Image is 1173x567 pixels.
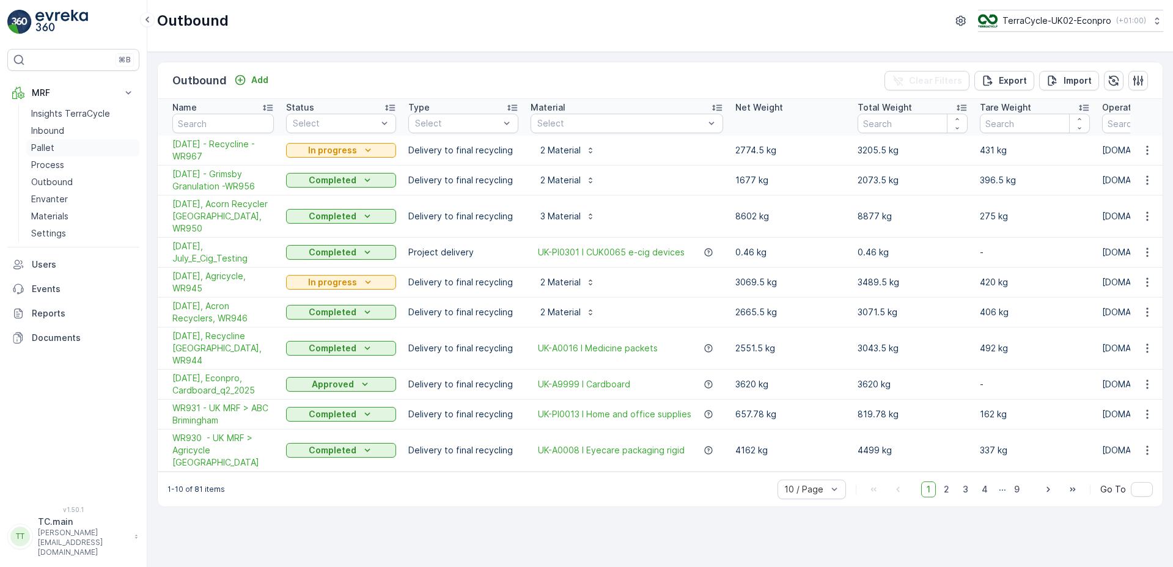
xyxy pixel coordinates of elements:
p: Outbound [157,11,229,31]
a: Reports [7,301,139,326]
p: 4162 kg [735,444,845,456]
p: Reports [32,307,134,320]
p: TerraCycle-UK02-Econpro [1002,15,1111,27]
p: Material [531,101,565,114]
input: Search [172,114,274,133]
p: Settings [31,227,66,240]
a: 06/30/2025, Econpro, Cardboard_q2_2025 [172,372,274,397]
p: Completed [309,408,356,420]
p: ... [999,481,1006,497]
p: Completed [309,342,356,354]
button: MRF [7,81,139,105]
p: Materials [31,210,68,222]
p: 2665.5 kg [735,306,845,318]
span: [DATE], Recycline [GEOGRAPHIC_DATA], WR944 [172,330,274,367]
p: Tare Weight [980,101,1031,114]
p: Delivery to final recycling [408,144,518,156]
p: 3489.5 kg [858,276,968,288]
a: Settings [26,225,139,242]
p: ⌘B [119,55,131,65]
p: 2774.5 kg [735,144,845,156]
p: - [980,246,1090,258]
a: WR931 - UK MRF > ABC Brimingham [172,402,274,426]
p: Completed [309,444,356,456]
p: 2 Material [538,276,581,288]
p: 396.5 kg [980,174,1090,186]
button: Completed [286,245,396,260]
p: Delivery to final recycling [408,378,518,390]
button: Completed [286,305,396,320]
p: 3205.5 kg [858,144,968,156]
p: 3620 kg [858,378,968,390]
p: 406 kg [980,306,1090,318]
p: Net Weight [735,101,783,114]
p: Documents [32,332,134,344]
span: [DATE] - Grimsby Granulation -WR956 [172,168,274,192]
button: Clear Filters [884,71,969,90]
p: Name [172,101,197,114]
a: Envanter [26,191,139,208]
button: 2 Material [531,141,603,160]
p: Approved [312,378,354,390]
a: 18/07/2025, July_E_Cig_Testing [172,240,274,265]
p: 3620 kg [735,378,845,390]
a: Outbound [26,174,139,191]
p: 0.46 kg [735,246,845,258]
p: 162 kg [980,408,1090,420]
p: Status [286,101,314,114]
a: UK-A0008 I Eyecare packaging rigid [538,444,685,456]
p: In progress [308,144,357,156]
p: 431 kg [980,144,1090,156]
p: 492 kg [980,342,1090,354]
p: Delivery to final recycling [408,174,518,186]
span: [DATE], Agricycle, WR945 [172,270,274,294]
p: Total Weight [858,101,912,114]
button: Export [974,71,1034,90]
img: terracycle_logo_wKaHoWT.png [978,14,998,27]
a: UK-A0016 I Medicine packets [538,342,658,354]
a: UK-A9999 I Cardboard [538,378,630,390]
a: WR930 - UK MRF > Agricycle UK [172,432,274,469]
p: 1-10 of 81 items [167,485,225,494]
img: logo_light-DOdMpM7g.png [35,10,88,34]
span: 3 [957,481,974,497]
img: logo [7,10,32,34]
p: 8877 kg [858,210,968,222]
p: 2 Material [538,306,581,318]
p: 8602 kg [735,210,845,222]
a: Users [7,252,139,277]
button: Completed [286,341,396,356]
p: 3071.5 kg [858,306,968,318]
button: 3 Material [531,207,603,226]
p: Outbound [31,176,73,188]
a: 10.09.2025 - Recycline - WR967 [172,138,274,163]
p: Delivery to final recycling [408,444,518,456]
span: [DATE] - Recycline - WR967 [172,138,274,163]
button: Completed [286,209,396,224]
a: UK-PI0013 I Home and office supplies [538,408,691,420]
button: TerraCycle-UK02-Econpro(+01:00) [978,10,1163,32]
span: v 1.50.1 [7,506,139,513]
a: 24/07/2025, Recycline UK, WR944 [172,330,274,367]
div: TT [10,527,30,546]
p: Import [1064,75,1092,87]
a: 31/07/2025, Acorn Recycler UK, WR950 [172,198,274,235]
a: 12.08.2025 - Grimsby Granulation -WR956 [172,168,274,192]
a: Events [7,277,139,301]
span: [DATE], Acorn Recycler [GEOGRAPHIC_DATA], WR950 [172,198,274,235]
p: 4499 kg [858,444,968,456]
span: [DATE], Acron Recyclers, WR946 [172,300,274,324]
input: Search [980,114,1090,133]
p: 337 kg [980,444,1090,456]
button: In progress [286,275,396,290]
p: 2 Material [538,174,581,186]
button: Add [229,73,273,87]
p: Insights TerraCycle [31,108,110,120]
button: Completed [286,407,396,422]
p: Completed [309,246,356,258]
p: Inbound [31,125,64,137]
